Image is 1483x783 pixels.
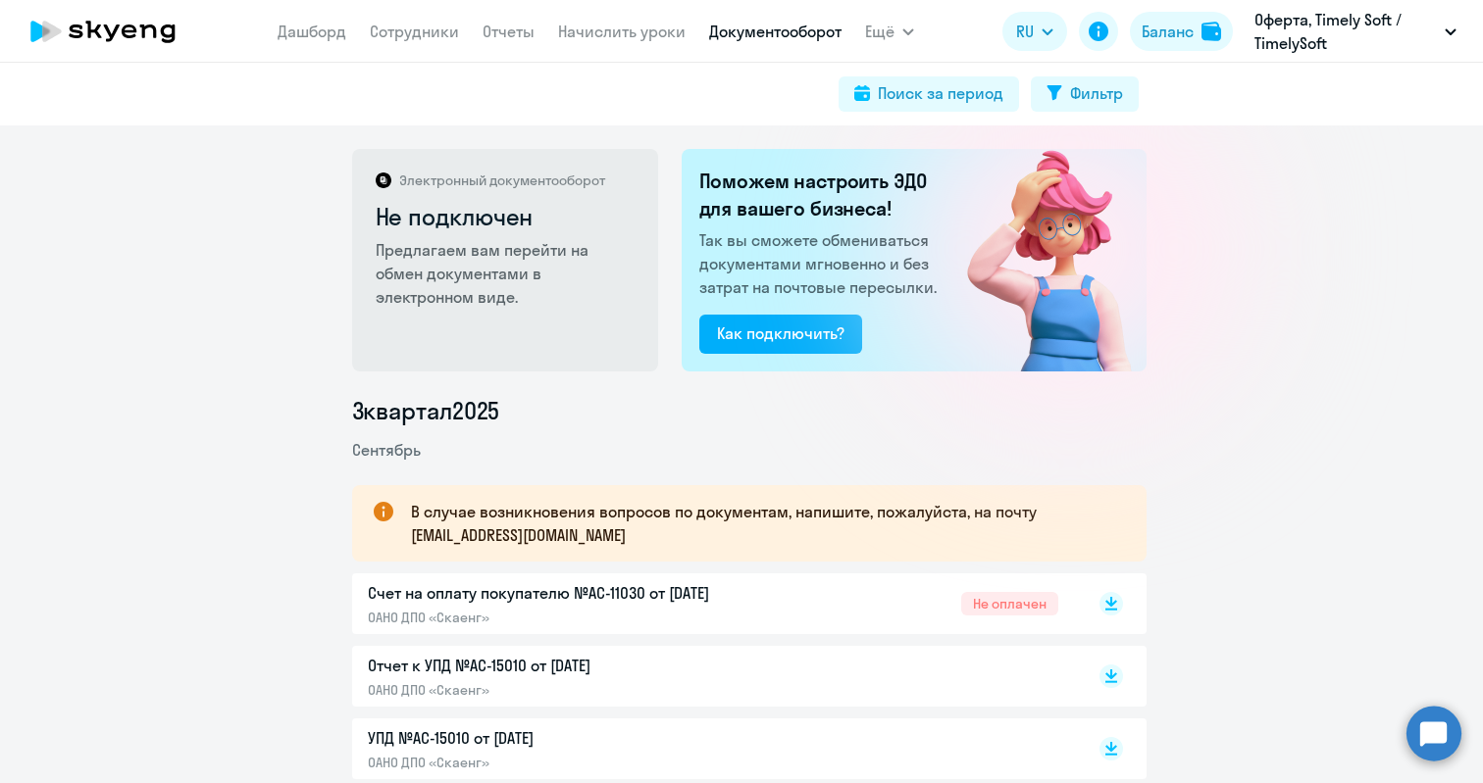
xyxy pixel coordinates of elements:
[399,171,605,189] p: Электронный документооборот
[368,726,780,750] p: УПД №AC-15010 от [DATE]
[1142,20,1194,43] div: Баланс
[717,321,844,345] div: Как подключить?
[368,654,1058,699] a: Отчет к УПД №AC-15010 от [DATE]ОАНО ДПО «Скаенг»
[483,22,535,41] a: Отчеты
[368,581,780,605] p: Счет на оплату покупателю №AC-11030 от [DATE]
[411,500,1111,547] p: В случае возникновения вопросов по документам, напишите, пожалуйста, на почту [EMAIL_ADDRESS][DOM...
[1016,20,1034,43] span: RU
[1070,81,1123,105] div: Фильтр
[1202,22,1221,41] img: balance
[709,22,842,41] a: Документооборот
[368,726,1058,771] a: УПД №AC-15010 от [DATE]ОАНО ДПО «Скаенг»
[865,20,895,43] span: Ещё
[558,22,686,41] a: Начислить уроки
[699,168,943,222] h2: Поможем настроить ЭДО для вашего бизнеса!
[368,654,780,677] p: Отчет к УПД №AC-15010 от [DATE]
[376,238,638,309] p: Предлагаем вам перейти на обмен документами в электронном виде.
[368,609,780,626] p: ОАНО ДПО «Скаенг»
[699,228,943,299] p: Так вы сможете обмениваться документами мгновенно и без затрат на почтовые пересылки.
[352,440,421,460] span: Сентябрь
[699,315,862,354] button: Как подключить?
[370,22,459,41] a: Сотрудники
[865,12,914,51] button: Ещё
[278,22,346,41] a: Дашборд
[368,754,780,771] p: ОАНО ДПО «Скаенг»
[368,581,1058,626] a: Счет на оплату покупателю №AC-11030 от [DATE]ОАНО ДПО «Скаенг»Не оплачен
[352,395,1147,426] li: 3 квартал 2025
[961,592,1058,615] span: Не оплачен
[1245,8,1466,55] button: Оферта, Timely Soft / TimelySoft
[1002,12,1067,51] button: RU
[368,681,780,699] p: ОАНО ДПО «Скаенг»
[1031,76,1139,112] button: Фильтр
[839,76,1019,112] button: Поиск за период
[926,149,1147,371] img: not_connected
[1130,12,1233,51] button: Балансbalance
[1254,8,1437,55] p: Оферта, Timely Soft / TimelySoft
[376,201,638,232] h2: Не подключен
[878,81,1003,105] div: Поиск за период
